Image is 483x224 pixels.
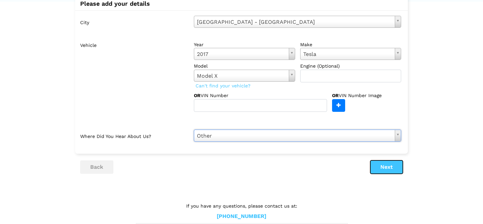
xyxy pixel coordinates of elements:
[303,50,392,59] span: Tesla
[194,92,249,99] label: VIN Number
[300,41,401,48] label: make
[300,63,401,69] label: Engine (Optional)
[194,81,252,90] span: Can't find your vehicle?
[194,70,295,82] a: Model X
[194,130,401,142] a: Other
[80,16,189,28] label: City
[194,63,295,69] label: model
[197,50,286,59] span: 2017
[197,18,392,26] span: [GEOGRAPHIC_DATA] - [GEOGRAPHIC_DATA]
[300,48,401,60] a: Tesla
[197,72,286,80] span: Model X
[80,39,189,112] label: Vehicle
[332,93,339,98] strong: OR
[217,213,266,220] a: [PHONE_NUMBER]
[194,48,295,60] a: 2017
[136,202,347,210] p: If you have any questions, please contact us at:
[80,160,113,174] button: back
[197,132,392,140] span: Other
[194,93,201,98] strong: OR
[80,130,189,142] label: Where did you hear about us?
[80,0,403,7] h2: Please add your details
[370,160,403,174] button: Next
[194,41,295,48] label: year
[332,92,396,99] label: VIN Number Image
[194,16,401,28] a: [GEOGRAPHIC_DATA] - [GEOGRAPHIC_DATA]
